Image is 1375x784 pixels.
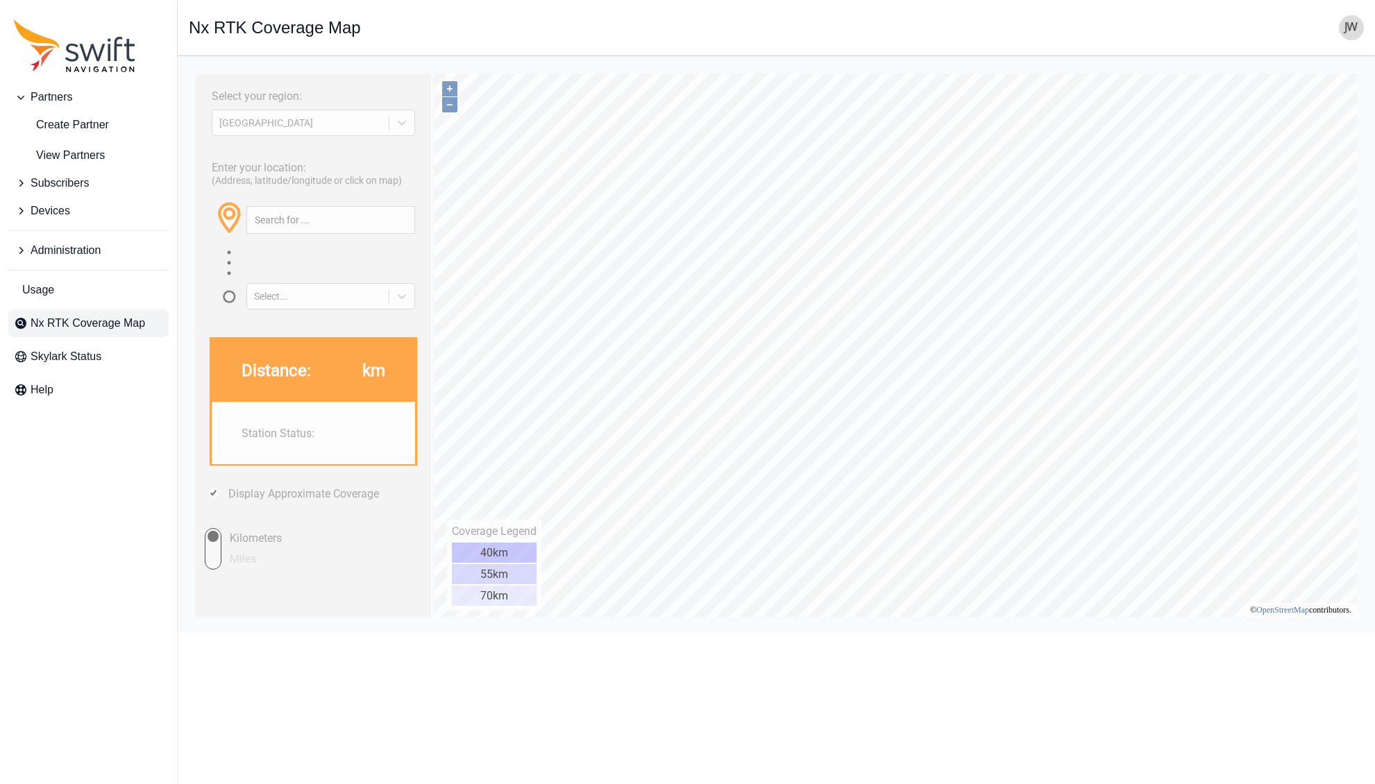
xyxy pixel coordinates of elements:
[8,83,169,111] button: Partners
[14,117,109,133] span: Create Partner
[8,309,169,337] a: Nx RTK Coverage Map
[8,276,169,304] a: Usage
[31,89,72,105] span: Partners
[8,376,169,404] a: Help
[263,458,348,471] div: Coverage Legend
[31,175,89,191] span: Subscribers
[8,237,169,264] button: Administration
[31,382,53,398] span: Help
[1339,15,1364,40] img: user photo
[14,147,105,164] span: View Partners
[8,169,169,197] button: Subscribers
[22,282,54,298] span: Usage
[8,142,169,169] a: View Partners
[8,197,169,225] button: Devices
[31,242,101,259] span: Administration
[1061,538,1163,548] li: © contributors.
[31,348,101,365] span: Skylark Status
[8,111,169,139] a: create-partner
[263,476,348,496] div: 40km
[31,203,70,219] span: Devices
[189,19,361,36] h1: Nx RTK Coverage Map
[189,67,1364,622] iframe: RTK Map
[263,519,348,539] div: 70km
[1068,538,1120,548] a: OpenStreetMap
[8,343,169,370] a: Skylark Status
[31,315,145,332] span: Nx RTK Coverage Map
[263,497,348,518] div: 55km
